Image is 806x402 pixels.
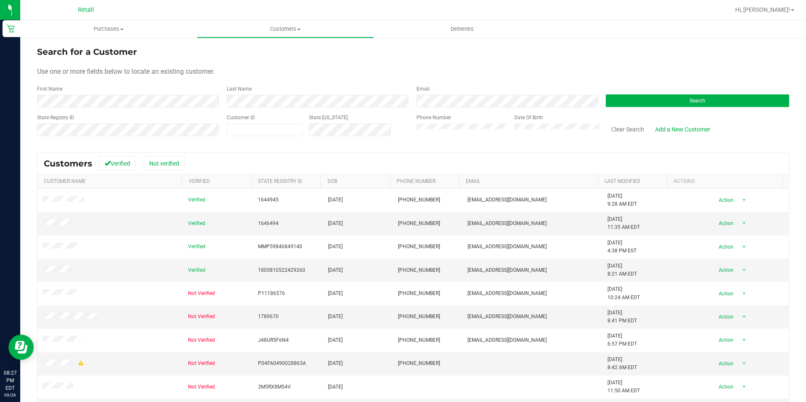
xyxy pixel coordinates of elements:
[188,313,215,321] span: Not Verified
[44,178,86,184] a: Customer Name
[37,67,215,75] span: Use one or more fields below to locate an existing customer.
[607,309,637,325] span: [DATE] 8:41 PM EDT
[20,20,197,38] a: Purchases
[328,220,343,228] span: [DATE]
[712,381,739,393] span: Action
[37,114,74,121] label: State Registry ID
[398,196,440,204] span: [PHONE_NUMBER]
[607,356,637,372] span: [DATE] 8:42 AM EDT
[398,289,440,297] span: [PHONE_NUMBER]
[258,336,289,344] span: J48UR5F6N4
[607,379,640,395] span: [DATE] 11:50 AM EDT
[258,359,306,367] span: P04FA0490028863A
[188,359,215,367] span: Not Verified
[258,243,302,251] span: MMP59846849140
[8,335,34,360] iframe: Resource center
[739,334,750,346] span: select
[416,114,451,121] label: Phone Number
[188,336,215,344] span: Not Verified
[739,264,750,276] span: select
[739,217,750,229] span: select
[328,289,343,297] span: [DATE]
[739,288,750,300] span: select
[258,196,279,204] span: 1644945
[227,85,252,93] label: Last Name
[607,262,637,278] span: [DATE] 8:21 AM EDT
[650,122,716,137] a: Add a New Customer
[398,266,440,274] span: [PHONE_NUMBER]
[398,220,440,228] span: [PHONE_NUMBER]
[189,178,210,184] a: Verified
[4,392,16,398] p: 09/26
[607,215,640,231] span: [DATE] 11:35 AM EDT
[712,358,739,370] span: Action
[690,98,705,104] span: Search
[20,25,197,33] span: Purchases
[258,220,279,228] span: 1646494
[188,220,205,228] span: Verified
[328,196,343,204] span: [DATE]
[739,194,750,206] span: select
[78,6,94,13] span: Retail
[607,332,637,348] span: [DATE] 6:57 PM EDT
[467,313,547,321] span: [EMAIL_ADDRESS][DOMAIN_NAME]
[467,243,547,251] span: [EMAIL_ADDRESS][DOMAIN_NAME]
[328,313,343,321] span: [DATE]
[6,24,15,33] inline-svg: Retail
[467,220,547,228] span: [EMAIL_ADDRESS][DOMAIN_NAME]
[739,311,750,323] span: select
[712,334,739,346] span: Action
[258,313,279,321] span: 1789670
[712,288,739,300] span: Action
[606,122,650,137] button: Clear Search
[604,178,640,184] a: Last Modified
[328,359,343,367] span: [DATE]
[227,114,255,121] label: Customer ID
[467,196,547,204] span: [EMAIL_ADDRESS][DOMAIN_NAME]
[739,381,750,393] span: select
[739,241,750,253] span: select
[44,158,92,169] span: Customers
[398,313,440,321] span: [PHONE_NUMBER]
[607,192,637,208] span: [DATE] 9:28 AM EDT
[328,383,343,391] span: [DATE]
[328,178,337,184] a: DOB
[188,266,205,274] span: Verified
[398,243,440,251] span: [PHONE_NUMBER]
[712,264,739,276] span: Action
[735,6,790,13] span: Hi, [PERSON_NAME]!
[398,359,440,367] span: [PHONE_NUMBER]
[258,266,305,274] span: 1805810522429260
[374,20,551,38] a: Deliveries
[258,289,285,297] span: P11186576
[607,285,640,301] span: [DATE] 10:24 AM EDT
[4,369,16,392] p: 08:27 PM EDT
[197,20,373,38] a: Customers
[188,289,215,297] span: Not Verified
[739,358,750,370] span: select
[197,25,373,33] span: Customers
[467,289,547,297] span: [EMAIL_ADDRESS][DOMAIN_NAME]
[328,336,343,344] span: [DATE]
[674,178,779,184] div: Actions
[712,194,739,206] span: Action
[514,114,543,121] label: Date Of Birth
[606,94,789,107] button: Search
[309,114,348,121] label: State [US_STATE]
[77,359,85,367] div: Warning - Level 1
[416,85,430,93] label: Email
[258,383,291,391] span: 3M5RX8M54V
[398,336,440,344] span: [PHONE_NUMBER]
[99,156,136,171] button: Verified
[607,239,637,255] span: [DATE] 4:38 PM EST
[328,266,343,274] span: [DATE]
[37,85,62,93] label: First Name
[467,336,547,344] span: [EMAIL_ADDRESS][DOMAIN_NAME]
[397,178,435,184] a: Phone Number
[37,47,137,57] span: Search for a Customer
[328,243,343,251] span: [DATE]
[188,383,215,391] span: Not Verified
[188,196,205,204] span: Verified
[712,311,739,323] span: Action
[258,178,302,184] a: State Registry Id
